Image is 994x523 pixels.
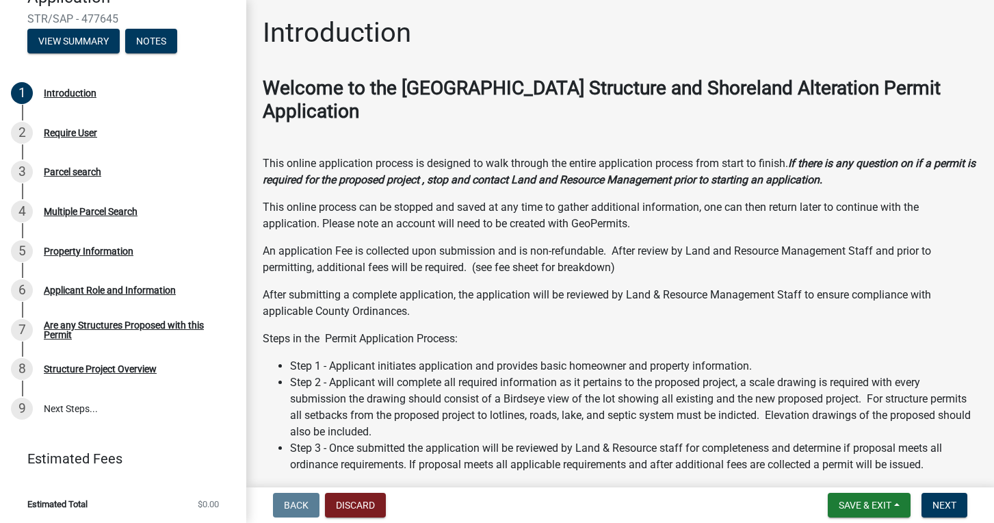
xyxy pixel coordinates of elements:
[125,29,177,53] button: Notes
[27,37,120,48] wm-modal-confirm: Summary
[11,240,33,262] div: 5
[44,167,101,177] div: Parcel search
[263,331,978,347] p: Steps in the Permit Application Process:
[11,358,33,380] div: 8
[263,287,978,320] p: After submitting a complete application, the application will be reviewed by Land & Resource Mana...
[932,500,956,511] span: Next
[11,201,33,222] div: 4
[44,320,224,340] div: Are any Structures Proposed with this Permit
[44,364,157,374] div: Structure Project Overview
[828,493,911,518] button: Save & Exit
[11,279,33,301] div: 6
[44,88,96,98] div: Introduction
[263,77,941,123] strong: Welcome to the [GEOGRAPHIC_DATA] Structure and Shoreland Alteration Permit Application
[27,29,120,53] button: View Summary
[325,493,386,518] button: Discard
[263,199,978,232] p: This online process can be stopped and saved at any time to gather additional information, one ca...
[290,440,978,473] li: Step 3 - Once submitted the application will be reviewed by Land & Resource staff for completenes...
[125,37,177,48] wm-modal-confirm: Notes
[11,398,33,420] div: 9
[11,445,224,472] a: Estimated Fees
[11,122,33,144] div: 2
[263,243,978,276] p: An application Fee is collected upon submission and is non-refundable. After review by Land and R...
[44,246,133,256] div: Property Information
[263,16,411,49] h1: Introduction
[284,500,309,511] span: Back
[263,155,978,188] p: This online application process is designed to walk through the entire application process from s...
[290,374,978,440] li: Step 2 - Applicant will complete all required information as it pertains to the proposed project,...
[290,358,978,374] li: Step 1 - Applicant initiates application and provides basic homeowner and property information.
[921,493,967,518] button: Next
[273,493,319,518] button: Back
[11,161,33,183] div: 3
[11,319,33,341] div: 7
[44,128,97,138] div: Require User
[198,500,219,509] span: $0.00
[44,207,138,216] div: Multiple Parcel Search
[27,12,219,25] span: STR/SAP - 477645
[11,82,33,104] div: 1
[44,285,176,295] div: Applicant Role and Information
[27,500,88,509] span: Estimated Total
[839,500,891,511] span: Save & Exit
